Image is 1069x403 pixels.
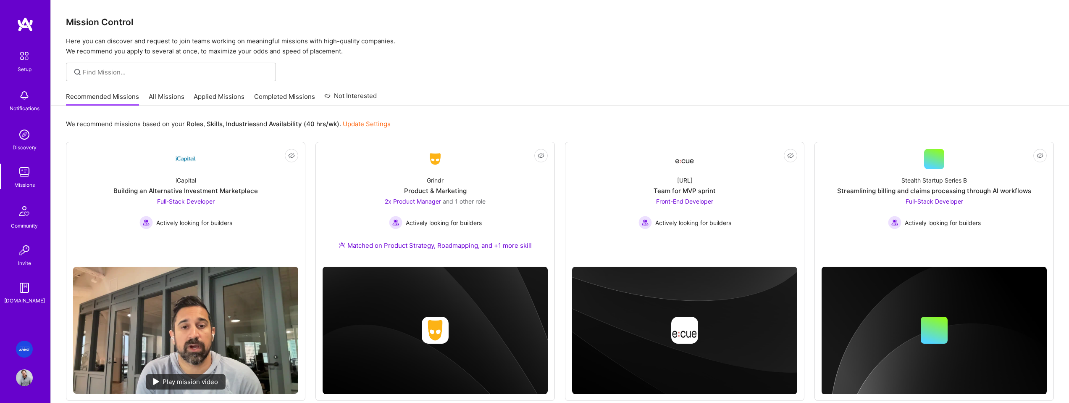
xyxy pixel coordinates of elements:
[4,296,45,305] div: [DOMAIN_NAME]
[16,279,33,296] img: guide book
[888,216,901,229] img: Actively looking for builders
[406,218,482,227] span: Actively looking for builders
[675,151,695,167] img: Company Logo
[538,152,544,159] i: icon EyeClosed
[186,120,203,128] b: Roles
[157,198,215,205] span: Full-Stack Developer
[288,152,295,159] i: icon EyeClosed
[13,143,37,152] div: Discovery
[385,198,441,205] span: 2x Product Manager
[194,92,244,106] a: Applied Missions
[654,186,716,195] div: Team for MVP sprint
[10,104,39,113] div: Notifications
[153,378,159,385] img: play
[16,242,33,259] img: Invite
[146,374,226,390] div: Play mission video
[339,241,345,248] img: Ateam Purple Icon
[17,17,34,32] img: logo
[113,186,258,195] div: Building an Alternative Investment Marketplace
[14,341,35,358] a: KPMG: UX for Valari
[73,149,298,260] a: Company LogoiCapitalBuilding an Alternative Investment MarketplaceFull-Stack Developer Actively l...
[837,186,1031,195] div: Streamlining billing and claims processing through AI workflows
[324,91,377,106] a: Not Interested
[149,92,184,106] a: All Missions
[427,176,444,185] div: Grindr
[905,218,981,227] span: Actively looking for builders
[269,120,339,128] b: Availability (40 hrs/wk)
[572,149,797,260] a: Company Logo[URL]Team for MVP sprintFront-End Developer Actively looking for buildersActively loo...
[16,87,33,104] img: bell
[323,149,548,260] a: Company LogoGrindrProduct & Marketing2x Product Manager and 1 other roleActively looking for buil...
[677,176,693,185] div: [URL]
[655,218,731,227] span: Actively looking for builders
[66,36,1054,56] p: Here you can discover and request to join teams working on meaningful missions with high-quality ...
[901,176,967,185] div: Stealth Startup Series B
[339,241,532,250] div: Matched on Product Strategy, Roadmapping, and +1 more skill
[422,317,449,344] img: Company logo
[343,120,391,128] a: Update Settings
[443,198,486,205] span: and 1 other role
[389,216,402,229] img: Actively looking for builders
[16,47,33,65] img: setup
[14,180,35,189] div: Missions
[822,149,1047,260] a: Stealth Startup Series BStreamlining billing and claims processing through AI workflowsFull-Stack...
[226,120,256,128] b: Industries
[16,164,33,180] img: teamwork
[73,267,298,394] img: No Mission
[254,92,315,106] a: Completed Missions
[671,317,698,344] img: Company logo
[66,17,1054,27] h3: Mission Control
[16,341,33,358] img: KPMG: UX for Valari
[18,65,32,74] div: Setup
[404,186,467,195] div: Product & Marketing
[787,152,794,159] i: icon EyeClosed
[83,68,270,77] input: Find Mission...
[73,67,82,77] i: icon SearchGrey
[16,369,33,386] img: User Avatar
[11,221,38,230] div: Community
[572,267,797,394] img: cover
[207,120,223,128] b: Skills
[16,126,33,143] img: discovery
[66,119,391,128] p: We recommend missions based on your , , and .
[18,259,31,268] div: Invite
[656,198,713,205] span: Front-End Developer
[425,151,445,167] img: Company Logo
[139,216,153,229] img: Actively looking for builders
[176,149,196,169] img: Company Logo
[638,216,652,229] img: Actively looking for builders
[14,369,35,386] a: User Avatar
[176,176,196,185] div: iCapital
[906,198,963,205] span: Full-Stack Developer
[156,218,232,227] span: Actively looking for builders
[1037,152,1043,159] i: icon EyeClosed
[14,201,34,221] img: Community
[66,92,139,106] a: Recommended Missions
[822,267,1047,395] img: cover
[323,267,548,394] img: cover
